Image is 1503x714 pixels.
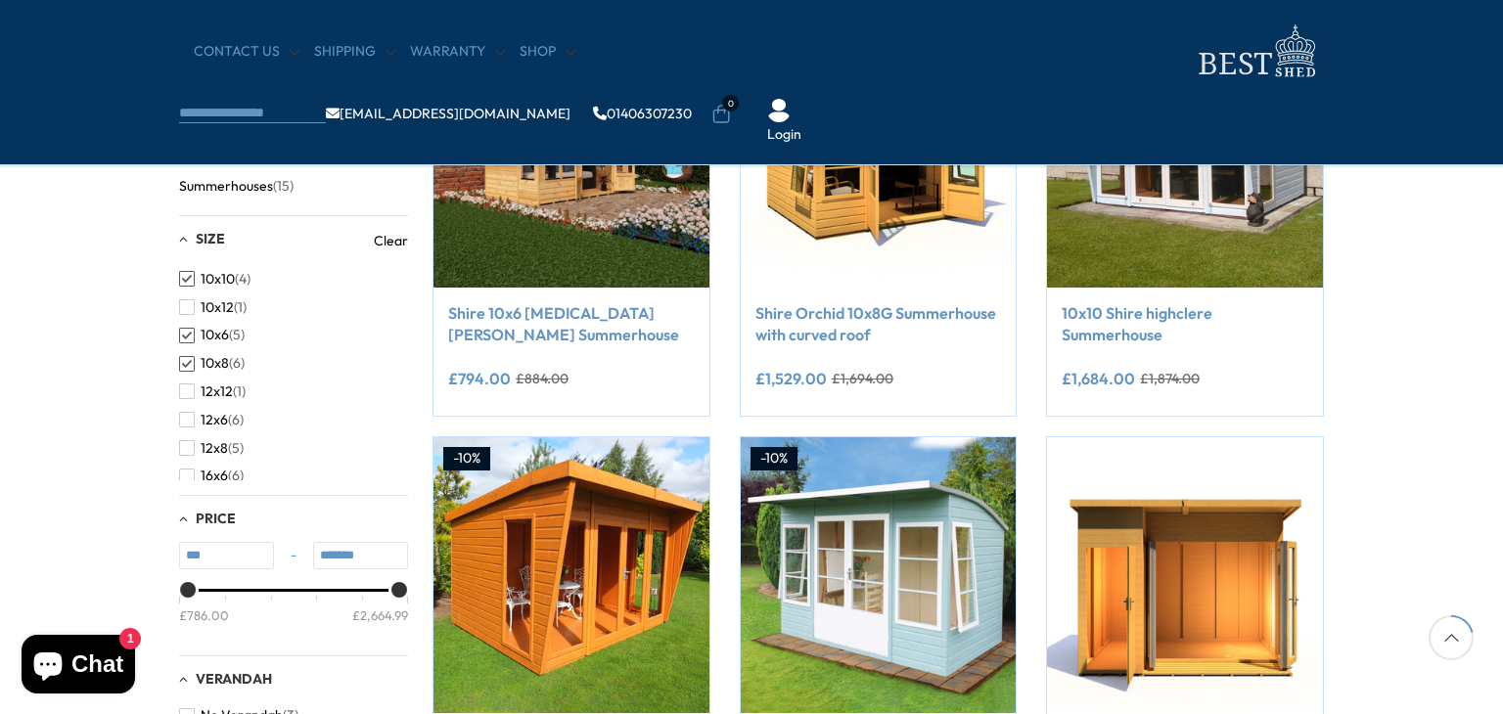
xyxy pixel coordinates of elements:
[233,383,246,400] span: (1)
[1140,372,1200,385] del: £1,874.00
[201,271,235,288] span: 10x10
[201,412,228,428] span: 12x6
[201,355,229,372] span: 10x8
[179,605,229,623] div: £786.00
[179,434,244,463] button: 12x8
[767,125,801,145] a: Login
[410,42,505,62] a: Warranty
[352,605,408,623] div: £2,664.99
[751,447,797,470] div: -10%
[234,299,247,316] span: (1)
[273,178,294,195] span: (15)
[711,105,731,124] a: 0
[179,150,248,166] span: Log Cabins
[443,447,490,470] div: -10%
[520,42,575,62] a: Shop
[248,150,268,166] span: (15)
[228,440,244,457] span: (5)
[179,406,244,434] button: 12x6
[1062,302,1308,346] a: 10x10 Shire highclere Summerhouse
[448,371,511,386] ins: £794.00
[228,468,244,484] span: (6)
[201,468,228,484] span: 16x6
[179,462,244,490] button: 16x6
[201,327,229,343] span: 10x6
[196,510,236,527] span: Price
[179,589,408,641] div: Price
[326,107,570,120] a: [EMAIL_ADDRESS][DOMAIN_NAME]
[179,349,245,378] button: 10x8
[314,42,395,62] a: Shipping
[1187,20,1324,83] img: logo
[433,437,709,713] img: 10x8 Shire highclere 10x8 Summerhouse - Best Shed
[741,437,1017,713] img: Shire Orchid 10x6G Summerhouse with curved roof - Best Shed
[767,99,791,122] img: User Icon
[274,546,313,565] span: -
[16,635,141,698] inbox-online-store-chat: Shopify online store chat
[179,378,246,406] button: 12x12
[194,42,299,62] a: CONTACT US
[516,372,569,385] del: £884.00
[201,440,228,457] span: 12x8
[593,107,692,120] a: 01406307230
[179,265,250,293] button: 10x10
[448,302,695,346] a: Shire 10x6 [MEDICAL_DATA][PERSON_NAME] Summerhouse
[755,371,827,386] ins: £1,529.00
[229,355,245,372] span: (6)
[722,95,739,112] span: 0
[179,321,245,349] button: 10x6
[196,230,225,247] span: Size
[374,231,408,250] a: Clear
[179,542,274,569] input: Min value
[179,178,273,195] span: Summerhouses
[313,542,408,569] input: Max value
[201,299,234,316] span: 10x12
[229,327,245,343] span: (5)
[201,383,233,400] span: 12x12
[179,172,294,201] button: Summerhouses (15)
[1062,371,1135,386] ins: £1,684.00
[196,670,272,688] span: Verandah
[228,412,244,428] span: (6)
[755,302,1002,346] a: Shire Orchid 10x8G Summerhouse with curved roof
[235,271,250,288] span: (4)
[179,293,247,322] button: 10x12
[832,372,893,385] del: £1,694.00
